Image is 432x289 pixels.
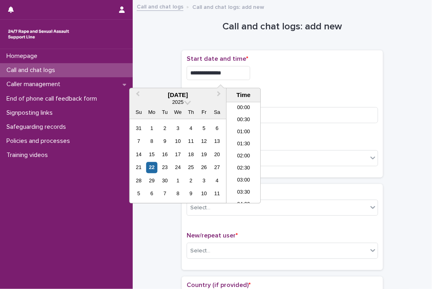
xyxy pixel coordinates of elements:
[185,123,196,134] div: Choose Thursday, September 4th, 2025
[185,175,196,186] div: Choose Thursday, October 2nd, 2025
[146,107,157,118] div: Mo
[185,107,196,118] div: Th
[159,123,170,134] div: Choose Tuesday, September 2nd, 2025
[130,91,226,99] div: [DATE]
[199,162,210,173] div: Choose Friday, September 26th, 2025
[159,175,170,186] div: Choose Tuesday, September 30th, 2025
[226,199,261,211] li: 04:00
[133,107,144,118] div: Su
[159,136,170,147] div: Choose Tuesday, September 9th, 2025
[146,162,157,173] div: Choose Monday, September 22nd, 2025
[199,123,210,134] div: Choose Friday, September 5th, 2025
[190,247,210,255] div: Select...
[192,2,264,11] p: Call and chat logs: add new
[3,123,72,131] p: Safeguarding records
[187,56,248,62] span: Start date and time
[182,21,383,33] h1: Call and chat logs: add new
[187,282,251,288] span: Country (if provided)
[212,188,222,199] div: Choose Saturday, October 11th, 2025
[212,123,222,134] div: Choose Saturday, September 6th, 2025
[199,107,210,118] div: Fr
[212,175,222,186] div: Choose Saturday, October 4th, 2025
[173,123,183,134] div: Choose Wednesday, September 3rd, 2025
[226,127,261,139] li: 01:00
[159,149,170,160] div: Choose Tuesday, September 16th, 2025
[146,123,157,134] div: Choose Monday, September 1st, 2025
[6,26,71,42] img: rhQMoQhaT3yELyF149Cw
[173,162,183,173] div: Choose Wednesday, September 24th, 2025
[199,136,210,147] div: Choose Friday, September 12th, 2025
[173,188,183,199] div: Choose Wednesday, October 8th, 2025
[185,188,196,199] div: Choose Thursday, October 9th, 2025
[190,204,210,212] div: Select...
[187,232,238,239] span: New/repeat user
[3,137,76,145] p: Policies and processes
[3,109,59,117] p: Signposting links
[146,149,157,160] div: Choose Monday, September 15th, 2025
[159,107,170,118] div: Tu
[133,162,144,173] div: Choose Sunday, September 21st, 2025
[146,136,157,147] div: Choose Monday, September 8th, 2025
[185,162,196,173] div: Choose Thursday, September 25th, 2025
[133,188,144,199] div: Choose Sunday, October 5th, 2025
[159,162,170,173] div: Choose Tuesday, September 23rd, 2025
[173,136,183,147] div: Choose Wednesday, September 10th, 2025
[173,175,183,186] div: Choose Wednesday, October 1st, 2025
[213,89,226,102] button: Next Month
[212,162,222,173] div: Choose Saturday, September 27th, 2025
[130,89,143,102] button: Previous Month
[3,52,44,60] p: Homepage
[133,123,144,134] div: Choose Sunday, August 31st, 2025
[159,188,170,199] div: Choose Tuesday, October 7th, 2025
[228,91,258,99] div: Time
[3,66,62,74] p: Call and chat logs
[226,151,261,163] li: 02:00
[173,149,183,160] div: Choose Wednesday, September 17th, 2025
[199,149,210,160] div: Choose Friday, September 19th, 2025
[3,151,54,159] p: Training videos
[199,175,210,186] div: Choose Friday, October 3rd, 2025
[226,175,261,187] li: 03:00
[132,122,224,200] div: month 2025-09
[133,136,144,147] div: Choose Sunday, September 7th, 2025
[133,175,144,186] div: Choose Sunday, September 28th, 2025
[185,136,196,147] div: Choose Thursday, September 11th, 2025
[212,107,222,118] div: Sa
[226,187,261,199] li: 03:30
[3,95,103,103] p: End of phone call feedback form
[226,139,261,151] li: 01:30
[185,149,196,160] div: Choose Thursday, September 18th, 2025
[226,103,261,115] li: 00:00
[146,188,157,199] div: Choose Monday, October 6th, 2025
[226,163,261,175] li: 02:30
[172,99,183,105] span: 2025
[212,149,222,160] div: Choose Saturday, September 20th, 2025
[137,2,183,11] a: Call and chat logs
[173,107,183,118] div: We
[226,115,261,127] li: 00:30
[3,81,67,88] p: Caller management
[212,136,222,147] div: Choose Saturday, September 13th, 2025
[199,188,210,199] div: Choose Friday, October 10th, 2025
[146,175,157,186] div: Choose Monday, September 29th, 2025
[133,149,144,160] div: Choose Sunday, September 14th, 2025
